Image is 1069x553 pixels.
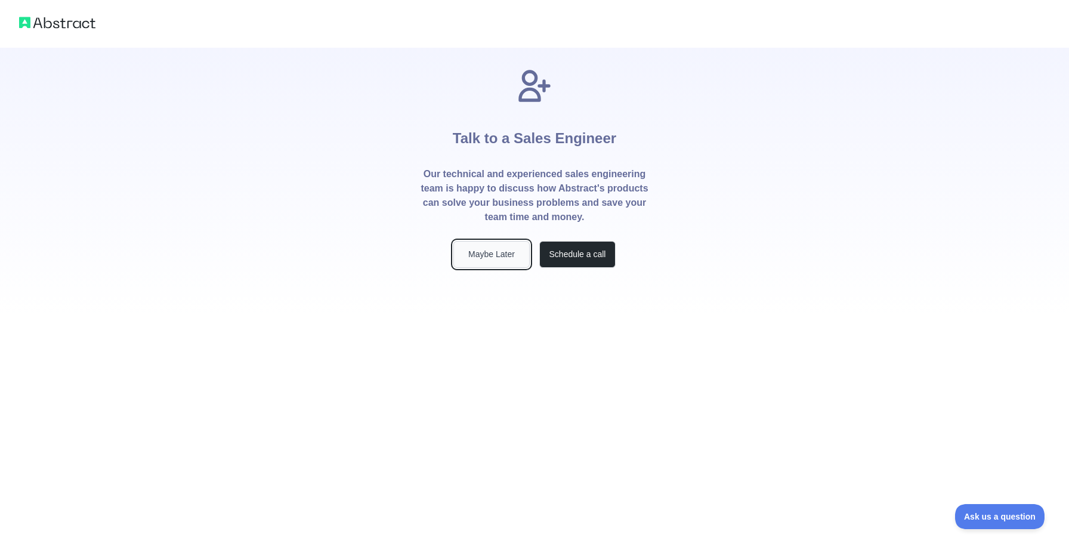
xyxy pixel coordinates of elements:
[955,504,1045,529] iframe: Toggle Customer Support
[453,105,616,167] h1: Talk to a Sales Engineer
[420,167,649,224] p: Our technical and experienced sales engineering team is happy to discuss how Abstract's products ...
[539,241,616,268] button: Schedule a call
[19,14,95,31] img: Abstract logo
[453,241,530,268] button: Maybe Later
